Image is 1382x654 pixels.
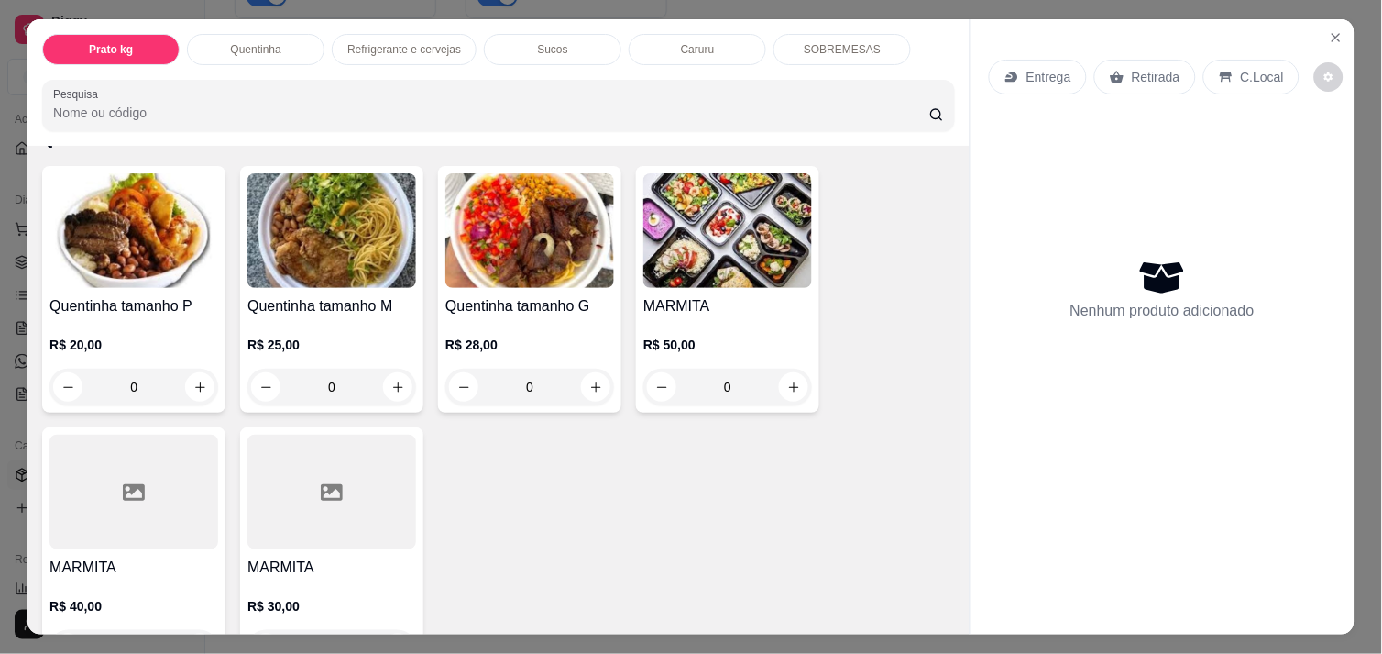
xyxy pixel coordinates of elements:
[247,173,416,288] img: product-image
[643,336,812,354] p: R$ 50,00
[445,173,614,288] img: product-image
[1132,68,1180,86] p: Retirada
[347,42,461,57] p: Refrigerante e cervejas
[449,372,478,402] button: decrease-product-quantity
[247,295,416,317] h4: Quentinha tamanho M
[383,372,412,402] button: increase-product-quantity
[681,42,715,57] p: Caruru
[49,597,218,615] p: R$ 40,00
[89,42,133,57] p: Prato kg
[647,372,676,402] button: decrease-product-quantity
[1322,23,1351,52] button: Close
[804,42,881,57] p: SOBREMESAS
[53,372,82,402] button: decrease-product-quantity
[49,295,218,317] h4: Quentinha tamanho P
[185,372,214,402] button: increase-product-quantity
[445,295,614,317] h4: Quentinha tamanho G
[779,372,808,402] button: increase-product-quantity
[251,372,280,402] button: decrease-product-quantity
[49,557,218,579] h4: MARMITA
[1241,68,1284,86] p: C.Local
[247,597,416,615] p: R$ 30,00
[581,372,610,402] button: increase-product-quantity
[643,173,812,288] img: product-image
[538,42,568,57] p: Sucos
[247,336,416,354] p: R$ 25,00
[445,336,614,354] p: R$ 28,00
[1314,62,1344,92] button: decrease-product-quantity
[247,557,416,579] h4: MARMITA
[1070,300,1255,322] p: Nenhum produto adicionado
[49,336,218,354] p: R$ 20,00
[53,86,104,102] label: Pesquisa
[49,173,218,288] img: product-image
[230,42,280,57] p: Quentinha
[643,295,812,317] h4: MARMITA
[53,104,929,122] input: Pesquisa
[1026,68,1071,86] p: Entrega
